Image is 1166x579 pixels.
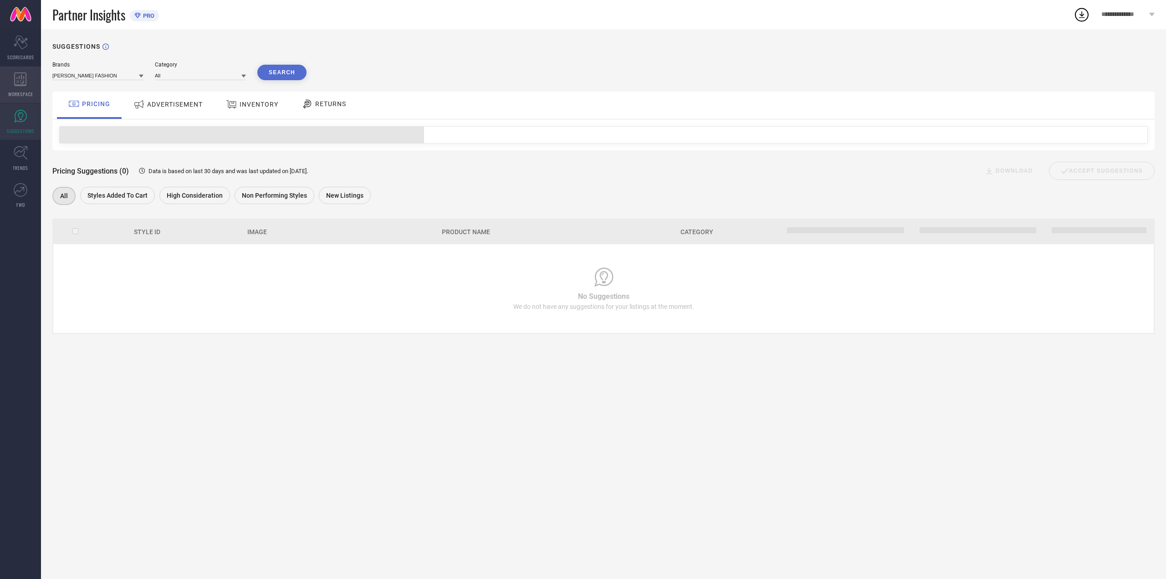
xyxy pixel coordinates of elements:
[513,303,694,310] span: We do not have any suggestions for your listings at the moment.
[60,192,68,200] span: All
[52,167,129,175] span: Pricing Suggestions (0)
[134,228,160,236] span: Style Id
[242,192,307,199] span: Non Performing Styles
[7,54,34,61] span: SCORECARDS
[1049,162,1155,180] div: Accept Suggestions
[82,100,110,108] span: PRICING
[167,192,223,199] span: High Consideration
[148,168,308,174] span: Data is based on last 30 days and was last updated on [DATE] .
[442,228,490,236] span: Product Name
[13,164,28,171] span: TRENDS
[52,61,143,68] div: Brands
[240,101,278,108] span: INVENTORY
[1074,6,1090,23] div: Open download list
[257,65,307,80] button: Search
[315,100,346,108] span: RETURNS
[155,61,246,68] div: Category
[247,228,267,236] span: Image
[680,228,713,236] span: Category
[7,128,35,134] span: SUGGESTIONS
[16,201,25,208] span: FWD
[52,43,100,50] h1: SUGGESTIONS
[52,5,125,24] span: Partner Insights
[147,101,203,108] span: ADVERTISEMENT
[8,91,33,97] span: WORKSPACE
[578,292,629,301] span: No Suggestions
[326,192,363,199] span: New Listings
[87,192,148,199] span: Styles Added To Cart
[141,12,154,19] span: PRO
